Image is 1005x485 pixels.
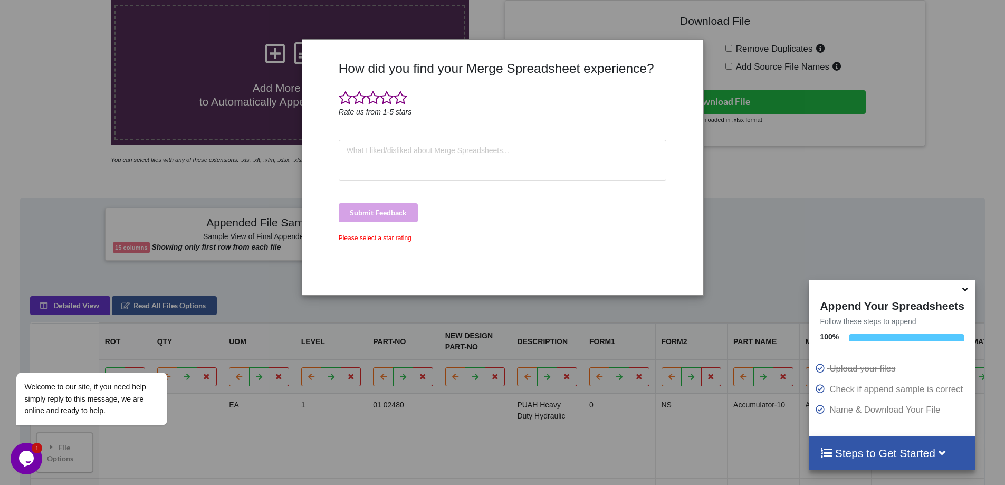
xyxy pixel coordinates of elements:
p: Upload your files [815,362,972,375]
p: Follow these steps to append [809,316,974,327]
h3: How did you find your Merge Spreadsheet experience? [339,61,667,76]
b: 100 % [820,332,839,341]
h4: Append Your Spreadsheets [809,297,974,312]
iframe: chat widget [11,443,44,474]
p: Check if append sample is correct [815,383,972,396]
p: Name & Download Your File [815,403,972,416]
div: Please select a star rating [339,233,667,243]
i: Rate us from 1-5 stars [339,108,412,116]
iframe: chat widget [11,277,200,438]
h4: Steps to Get Started [820,446,964,460]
